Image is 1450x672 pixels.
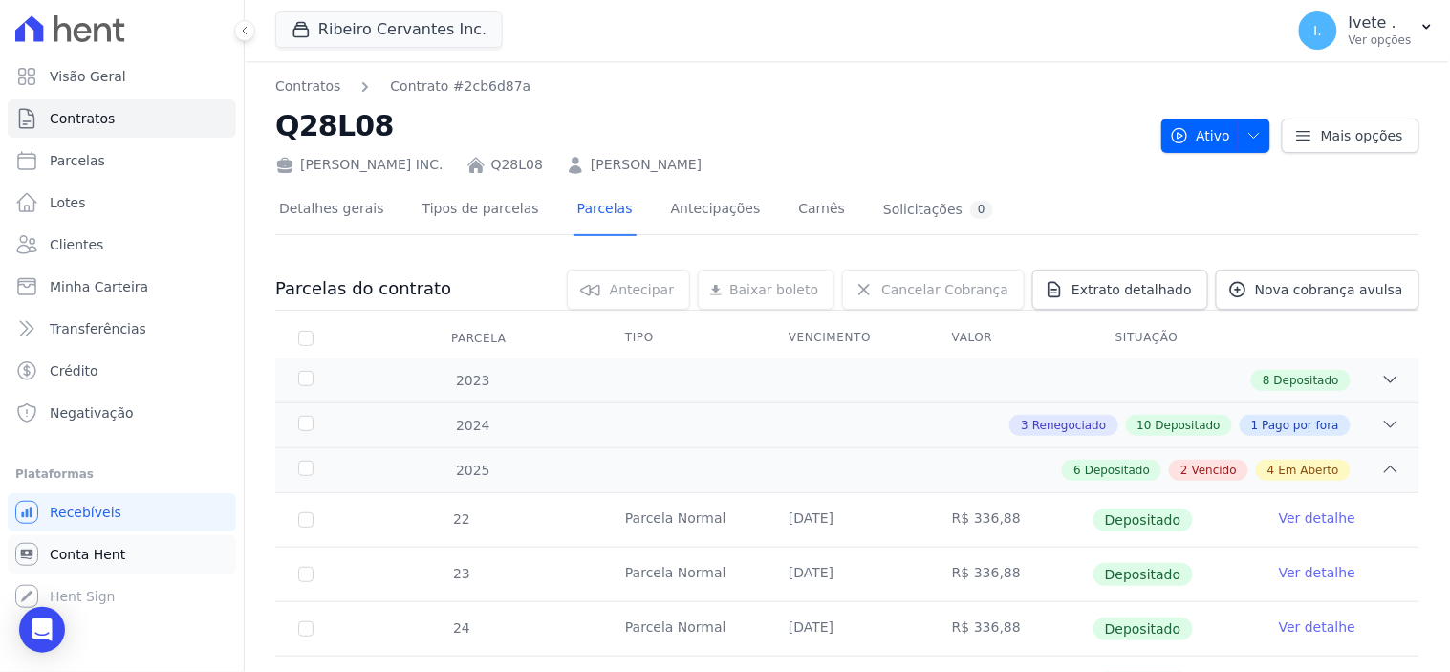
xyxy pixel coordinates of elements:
h2: Q28L08 [275,104,1146,147]
th: Valor [929,318,1093,358]
a: Negativação [8,394,236,432]
a: Antecipações [667,185,765,236]
span: Renegociado [1032,417,1106,434]
span: Mais opções [1321,126,1403,145]
th: Vencimento [766,318,929,358]
div: [PERSON_NAME] INC. [275,155,444,175]
span: Transferências [50,319,146,338]
a: Minha Carteira [8,268,236,306]
h3: Parcelas do contrato [275,277,451,300]
span: Lotes [50,193,86,212]
a: Mais opções [1282,119,1419,153]
p: Ver opções [1349,33,1412,48]
span: Negativação [50,403,134,423]
a: Contratos [8,99,236,138]
span: 22 [451,511,470,527]
td: R$ 336,88 [929,602,1093,656]
span: Depositado [1093,509,1193,531]
input: Só é possível selecionar pagamentos em aberto [298,621,314,637]
span: 10 [1137,417,1152,434]
a: Solicitações0 [879,185,997,236]
span: Recebíveis [50,503,121,522]
td: Parcela Normal [602,548,766,601]
span: I. [1314,24,1323,37]
span: 8 [1263,372,1270,389]
span: 24 [451,620,470,636]
span: Visão Geral [50,67,126,86]
td: [DATE] [766,493,929,547]
a: Carnês [794,185,849,236]
td: R$ 336,88 [929,493,1093,547]
td: Parcela Normal [602,602,766,656]
a: Tipos de parcelas [419,185,543,236]
a: Visão Geral [8,57,236,96]
p: Ivete . [1349,13,1412,33]
span: Parcelas [50,151,105,170]
span: Pago por fora [1263,417,1339,434]
div: Solicitações [883,201,993,219]
div: Parcela [428,319,530,358]
span: 3 [1021,417,1028,434]
a: Crédito [8,352,236,390]
a: Ver detalhe [1279,509,1355,528]
span: Contratos [50,109,115,128]
span: Conta Hent [50,545,125,564]
a: Transferências [8,310,236,348]
td: R$ 336,88 [929,548,1093,601]
div: 0 [970,201,993,219]
button: I. Ivete . Ver opções [1284,4,1450,57]
span: Clientes [50,235,103,254]
span: Em Aberto [1279,462,1339,479]
nav: Breadcrumb [275,76,1146,97]
a: [PERSON_NAME] [591,155,702,175]
a: Conta Hent [8,535,236,574]
a: Parcelas [574,185,637,236]
span: Extrato detalhado [1071,280,1192,299]
span: 2 [1180,462,1188,479]
span: 6 [1073,462,1081,479]
a: Ver detalhe [1279,618,1355,637]
span: Depositado [1274,372,1339,389]
td: Parcela Normal [602,493,766,547]
a: Contratos [275,76,340,97]
button: Ativo [1161,119,1271,153]
a: Nova cobrança avulsa [1216,270,1419,310]
span: Crédito [50,361,98,380]
span: 1 [1251,417,1259,434]
span: 4 [1267,462,1275,479]
span: Depositado [1093,563,1193,586]
span: Nova cobrança avulsa [1255,280,1403,299]
input: Só é possível selecionar pagamentos em aberto [298,512,314,528]
th: Tipo [602,318,766,358]
a: Detalhes gerais [275,185,388,236]
span: 23 [451,566,470,581]
button: Ribeiro Cervantes Inc. [275,11,503,48]
span: Ativo [1170,119,1231,153]
a: Lotes [8,184,236,222]
a: Parcelas [8,141,236,180]
span: Vencido [1192,462,1237,479]
a: Clientes [8,226,236,264]
span: Minha Carteira [50,277,148,296]
th: Situação [1093,318,1256,358]
div: Plataformas [15,463,228,486]
a: Contrato #2cb6d87a [390,76,530,97]
nav: Breadcrumb [275,76,530,97]
a: Recebíveis [8,493,236,531]
span: Depositado [1085,462,1150,479]
a: Ver detalhe [1279,563,1355,582]
span: Depositado [1093,618,1193,640]
td: [DATE] [766,602,929,656]
a: Extrato detalhado [1032,270,1208,310]
input: Só é possível selecionar pagamentos em aberto [298,567,314,582]
a: Q28L08 [491,155,543,175]
div: Open Intercom Messenger [19,607,65,653]
span: Depositado [1156,417,1221,434]
td: [DATE] [766,548,929,601]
